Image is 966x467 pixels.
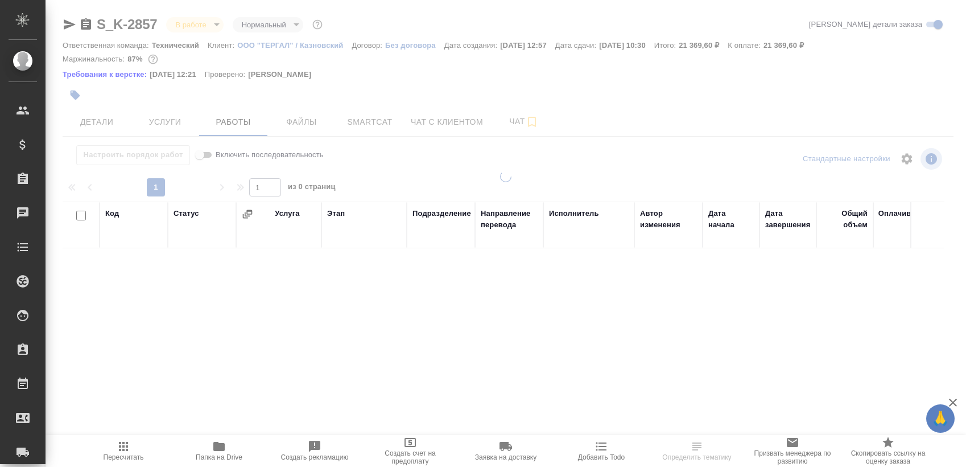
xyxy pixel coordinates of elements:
span: Скопировать ссылку на оценку заказа [847,449,929,465]
button: Создать рекламацию [267,435,362,467]
span: Папка на Drive [196,453,242,461]
div: Исполнитель [549,208,599,219]
button: Папка на Drive [171,435,267,467]
div: Подразделение [412,208,471,219]
div: Общий объем [822,208,868,231]
div: Дата начала [708,208,754,231]
div: Автор изменения [640,208,697,231]
div: Направление перевода [481,208,538,231]
button: Создать счет на предоплату [362,435,458,467]
div: Услуга [275,208,299,219]
span: Призвать менеджера по развитию [752,449,833,465]
button: Призвать менеджера по развитию [745,435,840,467]
span: Определить тематику [662,453,731,461]
span: 🙏 [931,407,950,431]
div: Оплачиваемый объем [878,208,936,231]
span: Заявка на доставку [475,453,536,461]
button: 🙏 [926,404,955,433]
button: Сгруппировать [242,208,253,220]
span: Добавить Todo [578,453,625,461]
button: Заявка на доставку [458,435,554,467]
button: Определить тематику [649,435,745,467]
button: Добавить Todo [554,435,649,467]
span: Создать счет на предоплату [369,449,451,465]
div: Этап [327,208,345,219]
div: Дата завершения [765,208,811,231]
button: Пересчитать [76,435,171,467]
button: Скопировать ссылку на оценку заказа [840,435,936,467]
div: Статус [174,208,199,219]
span: Пересчитать [104,453,144,461]
div: Код [105,208,119,219]
span: Создать рекламацию [281,453,349,461]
